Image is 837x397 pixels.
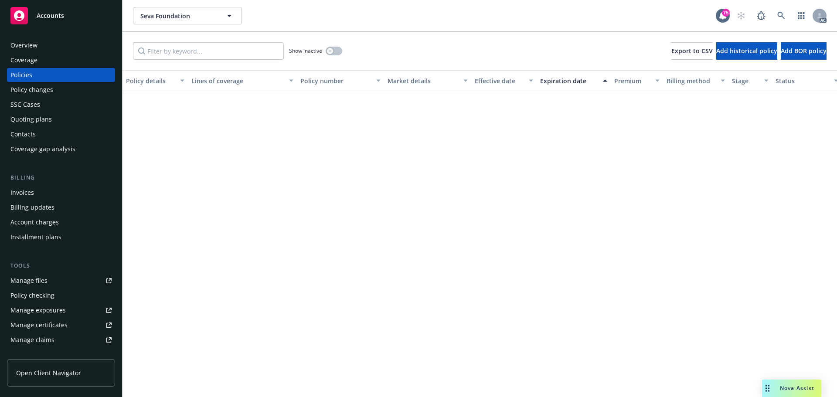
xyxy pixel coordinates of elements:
a: Policy checking [7,288,115,302]
div: Coverage gap analysis [10,142,75,156]
a: Manage certificates [7,318,115,332]
div: Manage exposures [10,303,66,317]
div: Stage [732,76,759,85]
div: Expiration date [540,76,598,85]
a: Search [772,7,790,24]
a: Contacts [7,127,115,141]
div: Policies [10,68,32,82]
button: Seva Foundation [133,7,242,24]
span: Open Client Navigator [16,368,81,377]
button: Policy number [297,70,384,91]
div: Manage BORs [10,348,51,362]
button: Export to CSV [671,42,713,60]
div: Installment plans [10,230,61,244]
button: Policy details [122,70,188,91]
button: Market details [384,70,471,91]
button: Stage [728,70,772,91]
div: Policy details [126,76,175,85]
span: Seva Foundation [140,11,216,20]
span: Nova Assist [780,384,814,392]
a: Switch app [793,7,810,24]
div: Coverage [10,53,37,67]
a: Billing updates [7,200,115,214]
a: Invoices [7,186,115,200]
div: Policy number [300,76,371,85]
a: Coverage gap analysis [7,142,115,156]
div: Billing method [667,76,715,85]
div: Quoting plans [10,112,52,126]
div: Billing updates [10,200,54,214]
span: Accounts [37,12,64,19]
div: Drag to move [762,380,773,397]
div: Invoices [10,186,34,200]
a: Policy changes [7,83,115,97]
div: Tools [7,261,115,270]
div: Billing [7,173,115,182]
button: Add BOR policy [781,42,827,60]
button: Lines of coverage [188,70,297,91]
a: SSC Cases [7,98,115,112]
a: Overview [7,38,115,52]
a: Report a Bug [752,7,770,24]
div: Contacts [10,127,36,141]
button: Billing method [663,70,728,91]
span: Show inactive [289,47,322,54]
a: Manage files [7,274,115,288]
button: Expiration date [537,70,611,91]
div: SSC Cases [10,98,40,112]
div: Market details [388,76,458,85]
div: Manage files [10,274,48,288]
a: Coverage [7,53,115,67]
a: Account charges [7,215,115,229]
button: Add historical policy [716,42,777,60]
div: Lines of coverage [191,76,284,85]
div: Premium [614,76,650,85]
a: Start snowing [732,7,750,24]
button: Effective date [471,70,537,91]
div: Account charges [10,215,59,229]
div: Overview [10,38,37,52]
div: Effective date [475,76,524,85]
span: Add BOR policy [781,47,827,55]
div: Manage certificates [10,318,68,332]
a: Manage BORs [7,348,115,362]
div: Manage claims [10,333,54,347]
a: Policies [7,68,115,82]
span: Export to CSV [671,47,713,55]
div: Status [776,76,829,85]
a: Manage exposures [7,303,115,317]
button: Nova Assist [762,380,821,397]
a: Installment plans [7,230,115,244]
a: Manage claims [7,333,115,347]
span: Add historical policy [716,47,777,55]
div: Policy checking [10,288,54,302]
a: Accounts [7,3,115,28]
input: Filter by keyword... [133,42,284,60]
button: Premium [611,70,663,91]
div: 75 [722,9,730,17]
div: Policy changes [10,83,53,97]
a: Quoting plans [7,112,115,126]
